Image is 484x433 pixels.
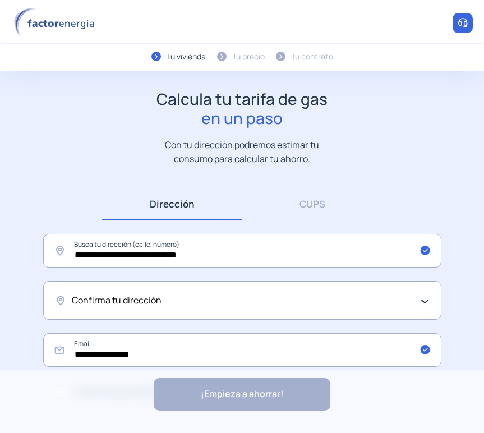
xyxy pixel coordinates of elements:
div: Tu contrato [291,50,333,63]
div: Tu vivienda [167,50,206,63]
div: Tu precio [232,50,265,63]
a: Dirección [102,188,242,220]
h1: Calcula tu tarifa de gas [156,90,328,127]
a: CUPS [242,188,382,220]
span: en un paso [156,109,328,128]
img: logo factor [11,8,101,39]
img: llamar [457,17,468,29]
span: Confirma tu dirección [72,293,162,308]
p: Con tu dirección podremos estimar tu consumo para calcular tu ahorro. [154,138,330,165]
